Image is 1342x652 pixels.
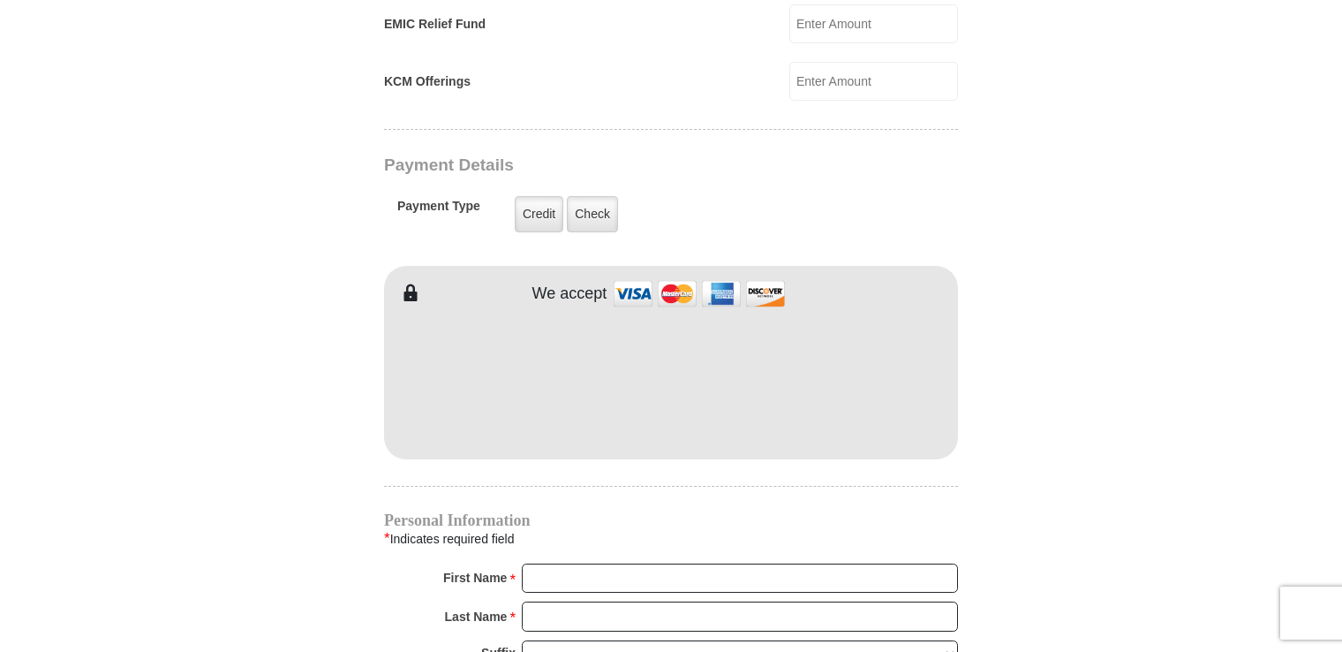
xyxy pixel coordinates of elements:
label: Credit [515,196,563,232]
input: Enter Amount [789,62,958,101]
strong: Last Name [445,604,508,629]
label: EMIC Relief Fund [384,15,486,34]
img: credit cards accepted [611,275,788,313]
input: Enter Amount [789,4,958,43]
h4: We accept [532,284,607,304]
strong: First Name [443,565,507,590]
h3: Payment Details [384,155,834,176]
h4: Personal Information [384,513,958,527]
label: Check [567,196,618,232]
div: Indicates required field [384,527,958,550]
label: KCM Offerings [384,72,471,91]
h5: Payment Type [397,199,480,223]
